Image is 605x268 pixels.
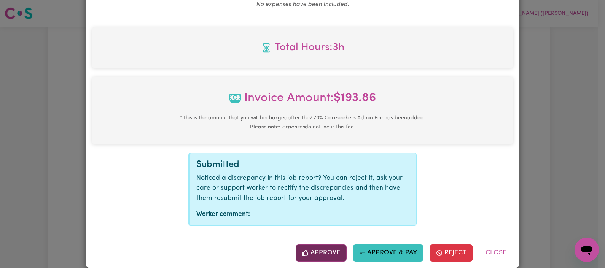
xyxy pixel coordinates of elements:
[196,173,410,203] p: Noticed a discrepancy in this job report? You can reject it, ask your care or support worker to r...
[180,115,425,130] small: This is the amount that you will be charged after the 7.70 % Careseekers Admin Fee has been added...
[430,244,473,261] button: Reject
[334,92,376,104] b: $ 193.86
[196,160,239,169] span: Submitted
[98,40,507,56] span: Total hours worked: 3 hours
[250,124,280,130] b: Please note:
[296,244,347,261] button: Approve
[196,211,250,217] strong: Worker comment:
[575,238,599,262] iframe: Button to launch messaging window
[353,244,424,261] button: Approve & Pay
[98,89,507,113] span: Invoice Amount:
[479,244,513,261] button: Close
[256,2,349,8] em: No expenses have been included.
[282,124,305,130] u: Expenses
